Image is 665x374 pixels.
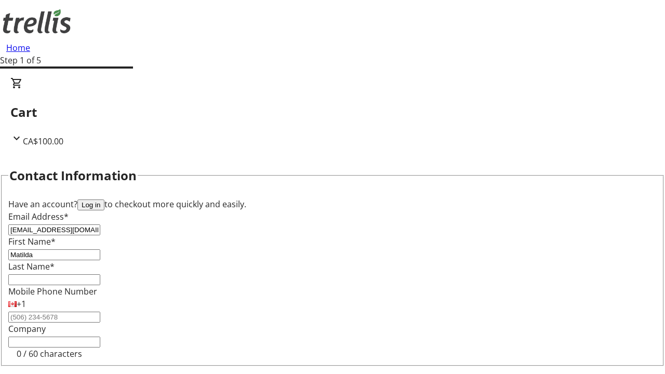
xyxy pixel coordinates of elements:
div: Have an account? to checkout more quickly and easily. [8,198,657,210]
label: Mobile Phone Number [8,286,97,297]
h2: Cart [10,103,655,122]
tr-character-limit: 0 / 60 characters [17,348,82,359]
label: Email Address* [8,211,69,222]
label: First Name* [8,236,56,247]
input: (506) 234-5678 [8,312,100,323]
label: Last Name* [8,261,55,272]
div: CartCA$100.00 [10,77,655,148]
h2: Contact Information [9,166,137,185]
button: Log in [77,199,104,210]
span: CA$100.00 [23,136,63,147]
label: Company [8,323,46,335]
